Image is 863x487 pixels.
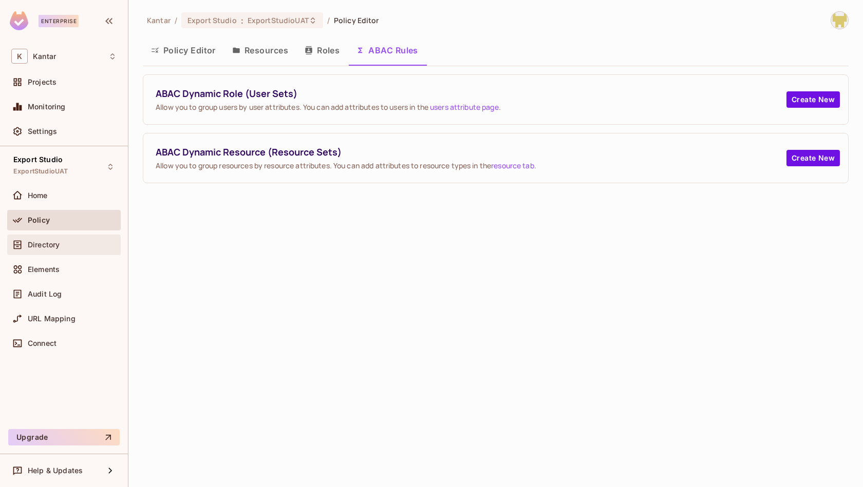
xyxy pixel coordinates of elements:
span: Allow you to group resources by resource attributes. You can add attributes to resource types in ... [156,161,786,170]
span: Policy Editor [334,15,379,25]
button: Create New [786,150,840,166]
span: Home [28,191,48,200]
span: Audit Log [28,290,62,298]
span: ABAC Dynamic Role (User Sets) [156,87,786,100]
span: : [240,16,244,25]
button: Policy Editor [143,37,224,63]
span: Elements [28,265,60,274]
span: URL Mapping [28,315,76,323]
img: Girishankar.VP@kantar.com [831,12,848,29]
span: Export Studio [187,15,237,25]
span: ExportStudioUAT [13,167,68,176]
span: Policy [28,216,50,224]
span: Allow you to group users by user attributes. You can add attributes to users in the . [156,102,786,112]
button: Resources [224,37,296,63]
span: Help & Updates [28,466,83,475]
a: resource tab [491,161,534,170]
span: Workspace: Kantar [33,52,56,61]
button: Create New [786,91,840,108]
div: Enterprise [39,15,79,27]
span: Monitoring [28,103,66,111]
a: users attribute page [430,102,499,112]
span: Projects [28,78,57,86]
span: Directory [28,241,60,249]
li: / [327,15,330,25]
button: Upgrade [8,429,120,445]
span: ABAC Dynamic Resource (Resource Sets) [156,146,786,159]
button: Roles [296,37,348,63]
span: Export Studio [13,155,63,164]
span: the active workspace [147,15,171,25]
button: ABAC Rules [348,37,426,63]
img: SReyMgAAAABJRU5ErkJggg== [10,11,28,30]
li: / [175,15,177,25]
span: K [11,49,28,64]
span: Connect [28,339,57,347]
span: Settings [28,127,57,135]
span: ExportStudioUAT [248,15,309,25]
